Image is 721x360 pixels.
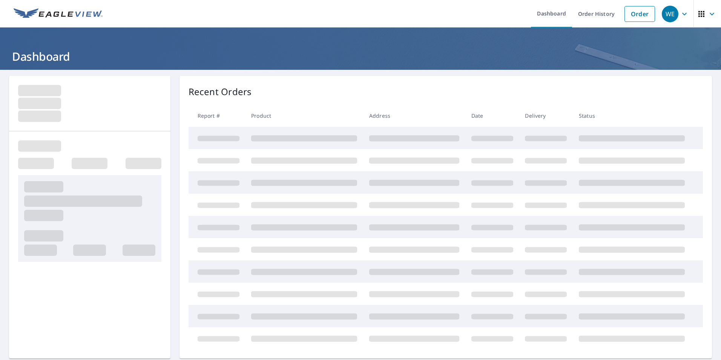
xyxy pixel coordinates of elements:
th: Report # [189,105,245,127]
th: Product [245,105,363,127]
th: Address [363,105,465,127]
th: Status [573,105,691,127]
img: EV Logo [14,8,103,20]
th: Date [465,105,519,127]
a: Order [624,6,655,22]
th: Delivery [519,105,573,127]
p: Recent Orders [189,85,252,98]
div: WE [662,6,678,22]
h1: Dashboard [9,49,712,64]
